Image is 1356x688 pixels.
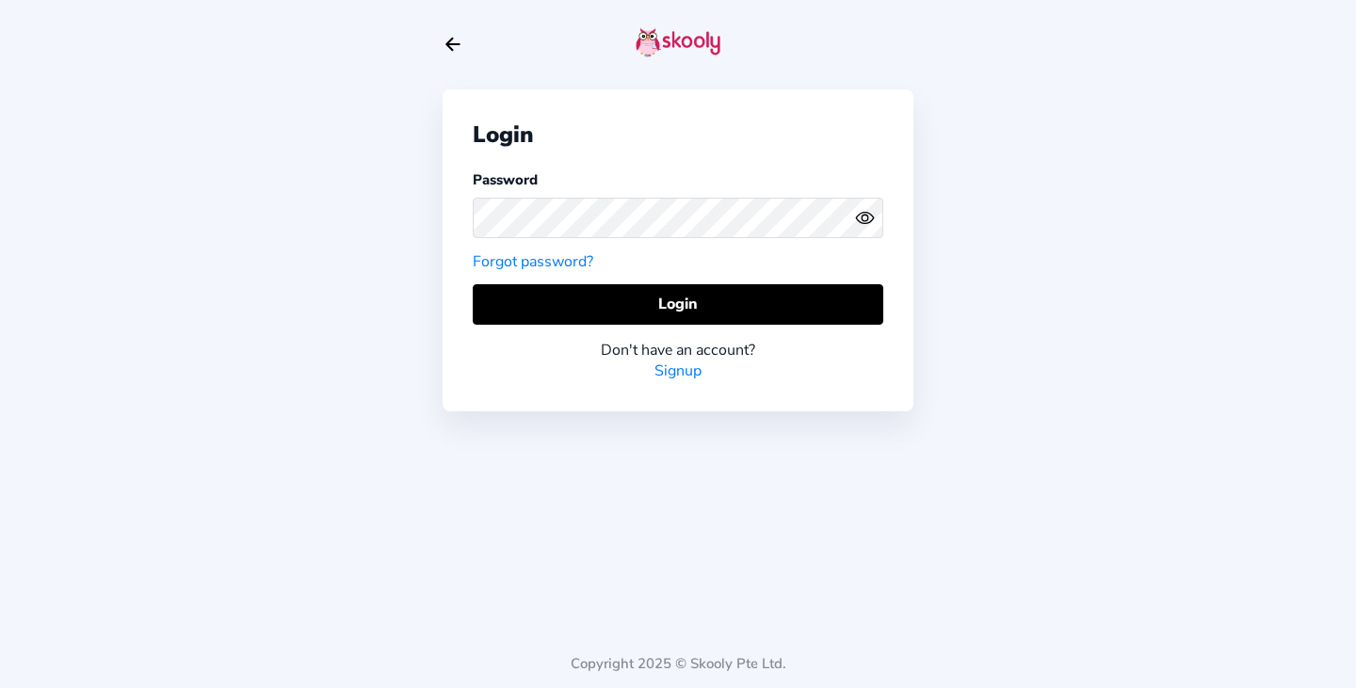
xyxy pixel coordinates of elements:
button: eye outlineeye off outline [855,208,883,228]
button: arrow back outline [443,34,463,55]
a: Forgot password? [473,251,593,272]
div: Don't have an account? [473,340,883,360]
ion-icon: eye outline [855,208,875,228]
img: skooly-logo.png [636,27,720,57]
label: Password [473,170,538,189]
a: Signup [654,360,702,381]
div: Login [473,120,883,150]
button: Login [473,284,883,325]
